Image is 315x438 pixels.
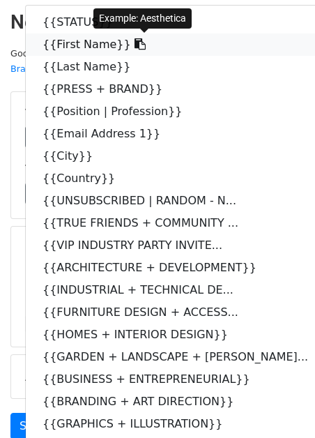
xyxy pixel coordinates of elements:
[10,48,198,75] small: Google Sheet:
[10,10,305,34] h2: New Campaign
[245,371,315,438] iframe: Chat Widget
[93,8,192,29] div: Example: Aesthetica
